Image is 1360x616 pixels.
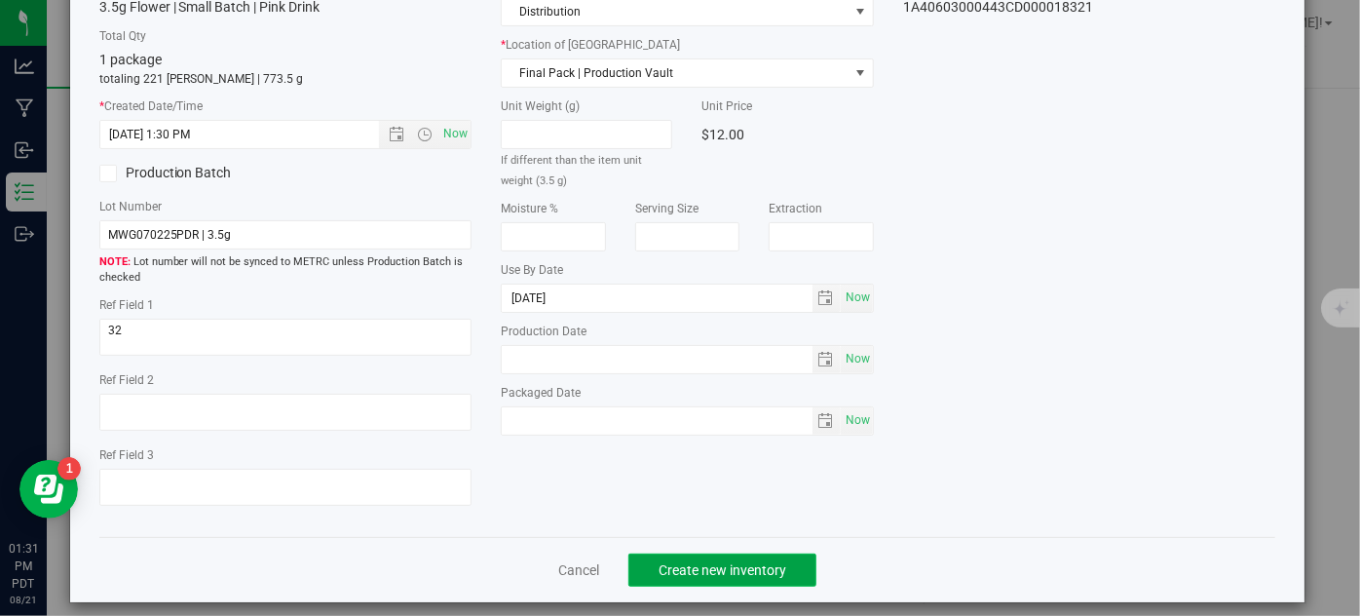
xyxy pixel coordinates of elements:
[812,346,841,373] span: select
[501,154,642,187] small: If different than the item unit weight (3.5 g)
[841,406,874,435] span: Set Current date
[380,127,413,142] span: Open the date view
[812,285,841,312] span: select
[659,562,786,578] span: Create new inventory
[99,446,472,464] label: Ref Field 3
[849,59,873,87] span: select
[502,59,849,87] span: Final Pack | Production Vault
[501,36,874,54] label: Location of [GEOGRAPHIC_DATA]
[439,120,472,148] span: Set Current date
[99,52,162,67] span: 1 package
[57,457,81,481] iframe: Resource center unread badge
[99,371,472,389] label: Ref Field 2
[841,407,873,435] span: select
[408,127,441,142] span: Open the time view
[841,285,873,312] span: select
[501,97,672,115] label: Unit Weight (g)
[99,254,472,287] span: Lot number will not be synced to METRC unless Production Batch is checked
[769,200,874,217] label: Extraction
[501,200,606,217] label: Moisture %
[628,554,816,587] button: Create new inventory
[501,261,874,279] label: Use By Date
[841,345,874,373] span: Set Current date
[501,384,874,402] label: Packaged Date
[841,284,874,312] span: Set Current date
[99,70,472,88] p: totaling 221 [PERSON_NAME] | 773.5 g
[812,407,841,435] span: select
[99,27,472,45] label: Total Qty
[19,460,78,519] iframe: Resource center
[635,200,740,217] label: Serving Size
[841,346,873,373] span: select
[558,560,599,580] a: Cancel
[701,120,873,149] div: $12.00
[99,163,271,183] label: Production Batch
[99,198,472,215] label: Lot Number
[501,323,874,340] label: Production Date
[701,97,873,115] label: Unit Price
[99,296,472,314] label: Ref Field 1
[99,97,472,115] label: Created Date/Time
